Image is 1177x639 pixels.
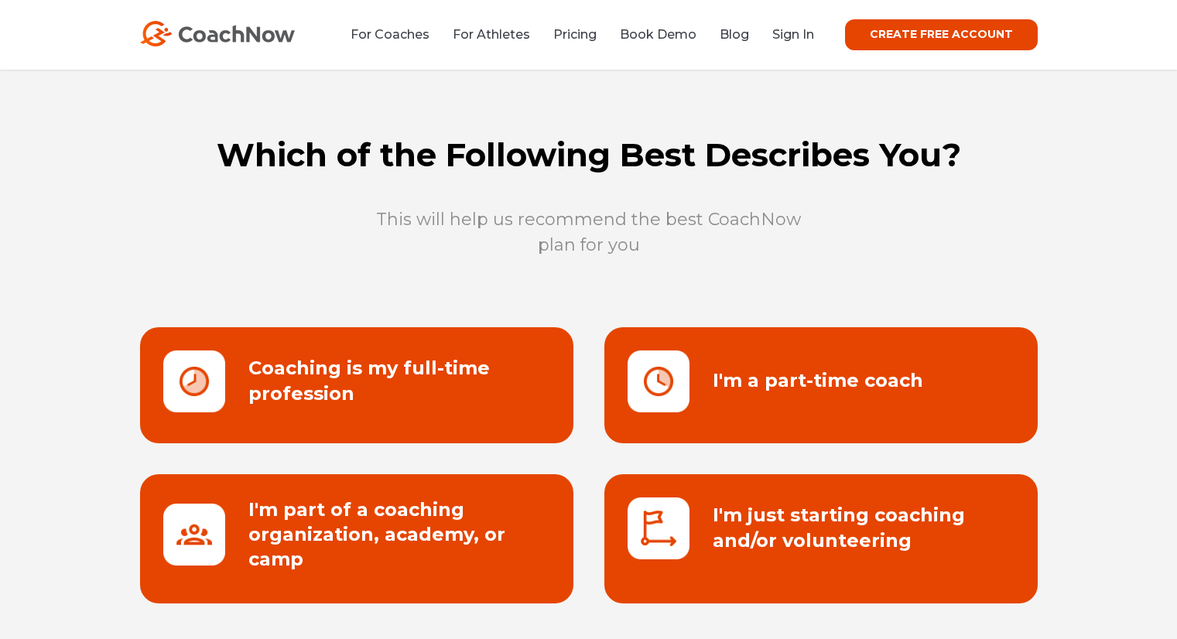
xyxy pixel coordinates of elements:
img: CoachNow Logo [140,21,295,46]
a: For Athletes [453,27,530,42]
a: Blog [720,27,749,42]
p: This will help us recommend the best CoachNow plan for you [372,207,806,258]
a: Book Demo [620,27,696,42]
a: Sign In [772,27,814,42]
a: For Coaches [351,27,429,42]
a: CREATE FREE ACCOUNT [845,19,1038,50]
h1: Which of the Following Best Describes You? [125,135,1053,176]
a: Pricing [553,27,597,42]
